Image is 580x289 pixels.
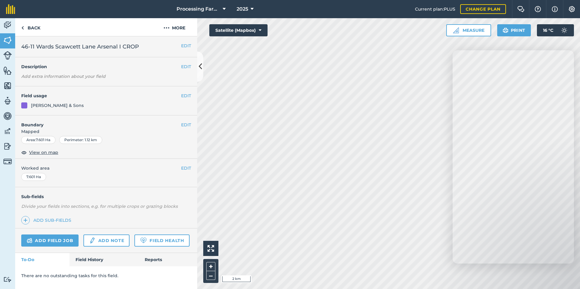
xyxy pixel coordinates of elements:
span: Worked area [21,165,191,171]
a: Field History [69,253,138,266]
a: Field Health [134,234,189,247]
img: svg+xml;base64,PD94bWwgdmVyc2lvbj0iMS4wIiBlbmNvZGluZz0idXRmLTgiPz4KPCEtLSBHZW5lcmF0b3I6IEFkb2JlIE... [3,142,12,151]
div: Perimeter : 1.12 km [59,136,102,144]
a: Add field job [21,234,79,247]
img: svg+xml;base64,PD94bWwgdmVyc2lvbj0iMS4wIiBlbmNvZGluZz0idXRmLTgiPz4KPCEtLSBHZW5lcmF0b3I6IEFkb2JlIE... [3,127,12,136]
a: Reports [139,253,197,266]
button: 16 °C [537,24,574,36]
img: svg+xml;base64,PHN2ZyB4bWxucz0iaHR0cDovL3d3dy53My5vcmcvMjAwMC9zdmciIHdpZHRoPSI1NiIgaGVpZ2h0PSI2MC... [3,66,12,75]
img: Four arrows, one pointing top left, one top right, one bottom right and the last bottom left [207,245,214,252]
h4: Sub-fields [15,193,197,200]
h4: Field usage [21,92,181,99]
a: To-Do [15,253,69,266]
div: [PERSON_NAME] & Sons [31,102,84,109]
button: EDIT [181,92,191,99]
img: Two speech bubbles overlapping with the left bubble in the forefront [517,6,524,12]
img: svg+xml;base64,PD94bWwgdmVyc2lvbj0iMS4wIiBlbmNvZGluZz0idXRmLTgiPz4KPCEtLSBHZW5lcmF0b3I6IEFkb2JlIE... [3,21,12,30]
button: + [206,262,215,271]
img: svg+xml;base64,PHN2ZyB4bWxucz0iaHR0cDovL3d3dy53My5vcmcvMjAwMC9zdmciIHdpZHRoPSIxNyIgaGVpZ2h0PSIxNy... [552,5,558,13]
img: fieldmargin Logo [6,4,15,14]
span: 2025 [237,5,248,13]
span: Current plan : PLUS [415,6,455,12]
a: Back [15,18,46,36]
iframe: Intercom live chat [559,268,574,283]
img: svg+xml;base64,PD94bWwgdmVyc2lvbj0iMS4wIiBlbmNvZGluZz0idXRmLTgiPz4KPCEtLSBHZW5lcmF0b3I6IEFkb2JlIE... [89,237,96,244]
img: A question mark icon [534,6,541,12]
h4: Description [21,63,191,70]
button: Measure [446,24,491,36]
span: View on map [29,149,58,156]
img: svg+xml;base64,PD94bWwgdmVyc2lvbj0iMS4wIiBlbmNvZGluZz0idXRmLTgiPz4KPCEtLSBHZW5lcmF0b3I6IEFkb2JlIE... [3,111,12,121]
button: – [206,271,215,280]
em: Divide your fields into sections, e.g. for multiple crops or grazing blocks [21,204,178,209]
button: View on map [21,149,58,156]
img: svg+xml;base64,PHN2ZyB4bWxucz0iaHR0cDovL3d3dy53My5vcmcvMjAwMC9zdmciIHdpZHRoPSIxNCIgaGVpZ2h0PSIyNC... [23,217,28,224]
span: Processing Farms [177,5,220,13]
img: svg+xml;base64,PHN2ZyB4bWxucz0iaHR0cDovL3d3dy53My5vcmcvMjAwMC9zdmciIHdpZHRoPSIxOSIgaGVpZ2h0PSIyNC... [503,27,508,34]
button: EDIT [181,121,191,128]
span: Mapped [15,128,197,135]
img: Ruler icon [453,27,459,33]
a: Add sub-fields [21,216,74,224]
img: svg+xml;base64,PHN2ZyB4bWxucz0iaHR0cDovL3d3dy53My5vcmcvMjAwMC9zdmciIHdpZHRoPSIyMCIgaGVpZ2h0PSIyNC... [164,24,170,32]
span: 16 ° C [543,24,553,36]
img: svg+xml;base64,PHN2ZyB4bWxucz0iaHR0cDovL3d3dy53My5vcmcvMjAwMC9zdmciIHdpZHRoPSI1NiIgaGVpZ2h0PSI2MC... [3,81,12,90]
span: 46-11 Wards Scawcett Lane Arsenal I CROP [21,42,139,51]
button: Satellite (Mapbox) [209,24,268,36]
img: svg+xml;base64,PHN2ZyB4bWxucz0iaHR0cDovL3d3dy53My5vcmcvMjAwMC9zdmciIHdpZHRoPSIxOCIgaGVpZ2h0PSIyNC... [21,149,27,156]
a: Add note [83,234,130,247]
a: Change plan [460,4,506,14]
img: svg+xml;base64,PHN2ZyB4bWxucz0iaHR0cDovL3d3dy53My5vcmcvMjAwMC9zdmciIHdpZHRoPSI5IiBoZWlnaHQ9IjI0Ii... [21,24,24,32]
button: EDIT [181,165,191,171]
h4: Boundary [15,115,181,128]
img: svg+xml;base64,PD94bWwgdmVyc2lvbj0iMS4wIiBlbmNvZGluZz0idXRmLTgiPz4KPCEtLSBHZW5lcmF0b3I6IEFkb2JlIE... [3,157,12,166]
img: A cog icon [568,6,575,12]
div: Area : 7.601 Ha [21,136,56,144]
img: svg+xml;base64,PD94bWwgdmVyc2lvbj0iMS4wIiBlbmNvZGluZz0idXRmLTgiPz4KPCEtLSBHZW5lcmF0b3I6IEFkb2JlIE... [3,51,12,60]
img: svg+xml;base64,PD94bWwgdmVyc2lvbj0iMS4wIiBlbmNvZGluZz0idXRmLTgiPz4KPCEtLSBHZW5lcmF0b3I6IEFkb2JlIE... [3,277,12,282]
em: Add extra information about your field [21,74,106,79]
button: More [152,18,197,36]
p: There are no outstanding tasks for this field. [21,272,191,279]
button: EDIT [181,63,191,70]
img: svg+xml;base64,PHN2ZyB4bWxucz0iaHR0cDovL3d3dy53My5vcmcvMjAwMC9zdmciIHdpZHRoPSI1NiIgaGVpZ2h0PSI2MC... [3,36,12,45]
div: 7.601 Ha [21,173,46,181]
img: svg+xml;base64,PD94bWwgdmVyc2lvbj0iMS4wIiBlbmNvZGluZz0idXRmLTgiPz4KPCEtLSBHZW5lcmF0b3I6IEFkb2JlIE... [27,237,32,244]
button: Print [497,24,531,36]
img: svg+xml;base64,PD94bWwgdmVyc2lvbj0iMS4wIiBlbmNvZGluZz0idXRmLTgiPz4KPCEtLSBHZW5lcmF0b3I6IEFkb2JlIE... [3,96,12,105]
img: svg+xml;base64,PD94bWwgdmVyc2lvbj0iMS4wIiBlbmNvZGluZz0idXRmLTgiPz4KPCEtLSBHZW5lcmF0b3I6IEFkb2JlIE... [558,24,570,36]
button: EDIT [181,42,191,49]
iframe: Intercom live chat [453,50,574,264]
